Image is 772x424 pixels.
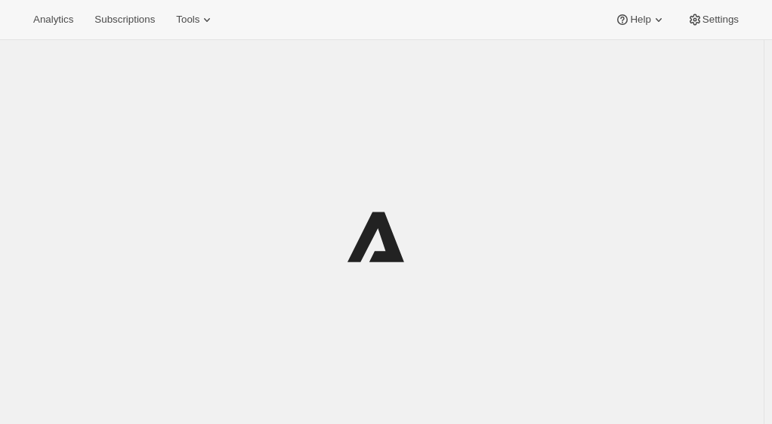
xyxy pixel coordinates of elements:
button: Help [606,9,675,30]
span: Tools [176,14,199,26]
button: Analytics [24,9,82,30]
span: Settings [703,14,739,26]
span: Help [630,14,650,26]
button: Tools [167,9,224,30]
button: Settings [678,9,748,30]
span: Subscriptions [94,14,155,26]
span: Analytics [33,14,73,26]
button: Subscriptions [85,9,164,30]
